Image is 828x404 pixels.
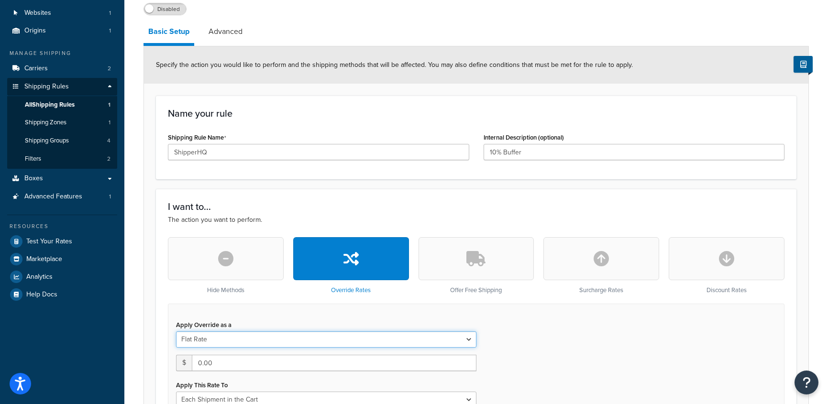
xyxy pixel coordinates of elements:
span: 2 [108,65,111,73]
span: 2 [107,155,110,163]
a: Carriers2 [7,60,117,77]
span: Help Docs [26,291,57,299]
a: Boxes [7,170,117,187]
a: Websites1 [7,4,117,22]
span: Specify the action you would like to perform and the shipping methods that will be affected. You ... [156,60,633,70]
label: Internal Description (optional) [484,134,564,141]
div: Resources [7,222,117,230]
p: The action you want to perform. [168,215,784,225]
a: Advanced [204,20,247,43]
span: Shipping Zones [25,119,66,127]
span: Test Your Rates [26,238,72,246]
a: Origins1 [7,22,117,40]
li: Shipping Rules [7,78,117,169]
a: Test Your Rates [7,233,117,250]
span: Origins [24,27,46,35]
a: Analytics [7,268,117,285]
label: Disabled [144,3,186,15]
span: Boxes [24,175,43,183]
span: Websites [24,9,51,17]
span: 1 [109,193,111,201]
span: 1 [108,101,110,109]
li: Advanced Features [7,188,117,206]
span: 1 [109,27,111,35]
h3: Name your rule [168,108,784,119]
label: Apply This Rate To [176,382,228,389]
span: Shipping Rules [24,83,69,91]
a: Filters2 [7,150,117,168]
a: Shipping Groups4 [7,132,117,150]
a: Shipping Rules [7,78,117,96]
a: Basic Setup [144,20,194,46]
span: Advanced Features [24,193,82,201]
li: Websites [7,4,117,22]
div: Hide Methods [168,237,284,294]
span: All Shipping Rules [25,101,75,109]
button: Show Help Docs [794,56,813,73]
li: Origins [7,22,117,40]
span: Analytics [26,273,53,281]
span: Shipping Groups [25,137,69,145]
span: 1 [109,119,110,127]
span: Filters [25,155,41,163]
div: Override Rates [293,237,409,294]
label: Shipping Rule Name [168,134,226,142]
label: Apply Override as a [176,321,232,328]
a: Shipping Zones1 [7,114,117,131]
div: Manage Shipping [7,49,117,57]
a: Help Docs [7,286,117,303]
div: Offer Free Shipping [419,237,534,294]
a: Marketplace [7,251,117,268]
li: Filters [7,150,117,168]
a: AllShipping Rules1 [7,96,117,114]
li: Carriers [7,60,117,77]
span: 4 [107,137,110,145]
div: Discount Rates [669,237,784,294]
li: Shipping Zones [7,114,117,131]
a: Advanced Features1 [7,188,117,206]
span: 1 [109,9,111,17]
span: Carriers [24,65,48,73]
h3: I want to... [168,201,784,212]
button: Open Resource Center [795,371,818,394]
span: $ [176,355,192,371]
li: Shipping Groups [7,132,117,150]
span: Marketplace [26,255,62,263]
div: Surcharge Rates [543,237,659,294]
